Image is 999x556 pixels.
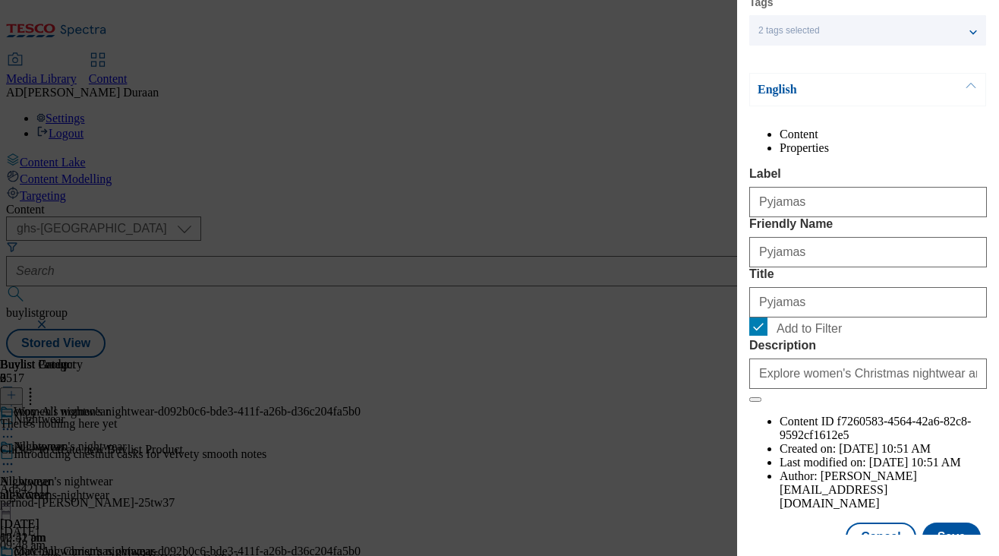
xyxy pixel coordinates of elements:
[749,15,986,46] button: 2 tags selected
[780,469,987,510] li: Author:
[780,469,917,510] span: [PERSON_NAME][EMAIL_ADDRESS][DOMAIN_NAME]
[749,287,987,317] input: Enter Title
[758,25,820,36] span: 2 tags selected
[749,267,987,281] label: Title
[780,456,987,469] li: Last modified on:
[922,523,981,551] button: Save
[780,415,987,442] li: Content ID
[749,339,987,352] label: Description
[749,187,987,217] input: Enter Label
[749,359,987,389] input: Enter Description
[839,442,931,455] span: [DATE] 10:51 AM
[749,217,987,231] label: Friendly Name
[749,237,987,267] input: Enter Friendly Name
[780,128,987,141] li: Content
[780,415,971,441] span: f7260583-4564-42a6-82c8-9592cf1612e5
[749,167,987,181] label: Label
[777,322,842,336] span: Add to Filter
[780,141,987,155] li: Properties
[780,442,987,456] li: Created on:
[758,82,917,97] p: English
[869,456,961,469] span: [DATE] 10:51 AM
[846,523,915,551] button: Cancel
